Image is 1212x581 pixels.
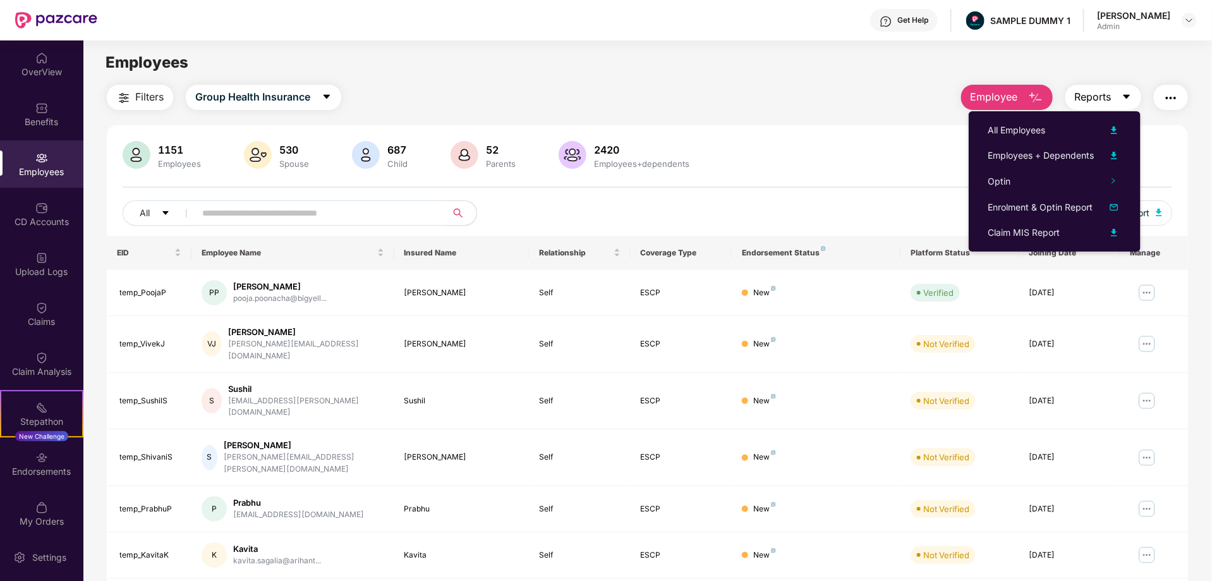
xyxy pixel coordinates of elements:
[233,543,321,555] div: Kavita
[1106,148,1122,163] img: svg+xml;base64,PHN2ZyB4bWxucz0iaHR0cDovL3d3dy53My5vcmcvMjAwMC9zdmciIHhtbG5zOnhsaW5rPSJodHRwOi8vd3...
[228,383,384,395] div: Sushil
[897,15,928,25] div: Get Help
[117,248,172,258] span: EID
[140,206,150,220] span: All
[277,159,312,169] div: Spouse
[445,208,470,218] span: search
[988,176,1010,187] span: Optin
[35,302,48,314] img: svg+xml;base64,PHN2ZyBpZD0iQ2xhaW0iIHhtbG5zPSJodHRwOi8vd3d3LnczLm9yZy8yMDAwL3N2ZyIgd2lkdGg9IjIwIi...
[119,395,181,407] div: temp_SushilS
[155,159,203,169] div: Employees
[1029,451,1110,463] div: [DATE]
[742,248,890,258] div: Endorsement Status
[771,502,776,507] img: svg+xml;base64,PHN2ZyB4bWxucz0iaHR0cDovL3d3dy53My5vcmcvMjAwMC9zdmciIHdpZHRoPSI4IiBoZWlnaHQ9IjgiIH...
[15,431,68,441] div: New Challenge
[1075,89,1112,105] span: Reports
[202,542,227,568] div: K
[771,450,776,455] img: svg+xml;base64,PHN2ZyB4bWxucz0iaHR0cDovL3d3dy53My5vcmcvMjAwMC9zdmciIHdpZHRoPSI4IiBoZWlnaHQ9IjgiIH...
[771,337,776,342] img: svg+xml;base64,PHN2ZyB4bWxucz0iaHR0cDovL3d3dy53My5vcmcvMjAwMC9zdmciIHdpZHRoPSI4IiBoZWlnaHQ9IjgiIH...
[35,252,48,264] img: svg+xml;base64,PHN2ZyBpZD0iVXBsb2FkX0xvZ3MiIGRhdGEtbmFtZT0iVXBsb2FkIExvZ3MiIHhtbG5zPSJodHRwOi8vd3...
[13,551,26,564] img: svg+xml;base64,PHN2ZyBpZD0iU2V0dGluZy0yMHgyMCIgeG1sbnM9Imh0dHA6Ly93d3cudzMub3JnLzIwMDAvc3ZnIiB3aW...
[631,236,732,270] th: Coverage Type
[880,15,892,28] img: svg+xml;base64,PHN2ZyBpZD0iSGVscC0zMngzMiIgeG1sbnM9Imh0dHA6Ly93d3cudzMub3JnLzIwMDAvc3ZnIiB3aWR0aD...
[1137,334,1157,354] img: manageButton
[483,144,518,156] div: 52
[233,555,321,567] div: kavita.sagalia@arihant...
[641,395,722,407] div: ESCP
[394,236,530,270] th: Insured Name
[1029,549,1110,561] div: [DATE]
[923,338,969,350] div: Not Verified
[1029,287,1110,299] div: [DATE]
[1137,391,1157,411] img: manageButton
[28,551,70,564] div: Settings
[35,501,48,514] img: svg+xml;base64,PHN2ZyBpZD0iTXlfT3JkZXJzIiBkYXRhLW5hbWU9Ik15IE9yZGVycyIgeG1sbnM9Imh0dHA6Ly93d3cudz...
[771,286,776,291] img: svg+xml;base64,PHN2ZyB4bWxucz0iaHR0cDovL3d3dy53My5vcmcvMjAwMC9zdmciIHdpZHRoPSI4IiBoZWlnaHQ9IjgiIH...
[277,144,312,156] div: 530
[1065,85,1141,110] button: Reportscaret-down
[1137,545,1157,565] img: manageButton
[529,236,630,270] th: Relationship
[404,503,519,515] div: Prabhu
[988,123,1045,137] div: All Employees
[923,394,969,407] div: Not Verified
[753,549,776,561] div: New
[123,200,200,226] button: Allcaret-down
[107,236,191,270] th: EID
[539,451,620,463] div: Self
[591,144,692,156] div: 2420
[119,549,181,561] div: temp_KavitaK
[445,200,477,226] button: search
[641,451,722,463] div: ESCP
[35,52,48,64] img: svg+xml;base64,PHN2ZyBpZD0iSG9tZSIgeG1sbnM9Imh0dHA6Ly93d3cudzMub3JnLzIwMDAvc3ZnIiB3aWR0aD0iMjAiIG...
[971,89,1018,105] span: Employee
[1137,448,1157,468] img: manageButton
[224,439,384,451] div: [PERSON_NAME]
[1029,395,1110,407] div: [DATE]
[202,445,217,470] div: S
[539,248,610,258] span: Relationship
[233,497,364,509] div: Prabhu
[988,226,1060,240] div: Claim MIS Report
[911,248,1009,258] div: Platform Status
[641,287,722,299] div: ESCP
[228,338,384,362] div: [PERSON_NAME][EMAIL_ADDRESS][DOMAIN_NAME]
[1122,92,1132,103] span: caret-down
[1137,499,1157,519] img: manageButton
[1156,209,1162,216] img: svg+xml;base64,PHN2ZyB4bWxucz0iaHR0cDovL3d3dy53My5vcmcvMjAwMC9zdmciIHhtbG5zOnhsaW5rPSJodHRwOi8vd3...
[233,509,364,521] div: [EMAIL_ADDRESS][DOMAIN_NAME]
[116,90,131,106] img: svg+xml;base64,PHN2ZyB4bWxucz0iaHR0cDovL3d3dy53My5vcmcvMjAwMC9zdmciIHdpZHRoPSIyNCIgaGVpZ2h0PSIyNC...
[923,286,954,299] div: Verified
[107,85,173,110] button: Filters
[15,12,97,28] img: New Pazcare Logo
[771,548,776,553] img: svg+xml;base64,PHN2ZyB4bWxucz0iaHR0cDovL3d3dy53My5vcmcvMjAwMC9zdmciIHdpZHRoPSI4IiBoZWlnaHQ9IjgiIH...
[591,159,692,169] div: Employees+dependents
[1106,123,1122,138] img: svg+xml;base64,PHN2ZyB4bWxucz0iaHR0cDovL3d3dy53My5vcmcvMjAwMC9zdmciIHhtbG5zOnhsaW5rPSJodHRwOi8vd3...
[404,451,519,463] div: [PERSON_NAME]
[35,152,48,164] img: svg+xml;base64,PHN2ZyBpZD0iRW1wbG95ZWVzIiB4bWxucz0iaHR0cDovL3d3dy53My5vcmcvMjAwMC9zdmciIHdpZHRoPS...
[1,415,82,428] div: Stepathon
[1029,338,1110,350] div: [DATE]
[1110,178,1117,184] span: right
[202,280,227,305] div: PP
[35,401,48,414] img: svg+xml;base64,PHN2ZyB4bWxucz0iaHR0cDovL3d3dy53My5vcmcvMjAwMC9zdmciIHdpZHRoPSIyMSIgaGVpZ2h0PSIyMC...
[385,144,410,156] div: 687
[233,281,327,293] div: [PERSON_NAME]
[404,395,519,407] div: Sushil
[771,394,776,399] img: svg+xml;base64,PHN2ZyB4bWxucz0iaHR0cDovL3d3dy53My5vcmcvMjAwMC9zdmciIHdpZHRoPSI4IiBoZWlnaHQ9IjgiIH...
[119,287,181,299] div: temp_PoojaP
[155,144,203,156] div: 1151
[404,549,519,561] div: Kavita
[483,159,518,169] div: Parents
[539,287,620,299] div: Self
[135,89,164,105] span: Filters
[451,141,478,169] img: svg+xml;base64,PHN2ZyB4bWxucz0iaHR0cDovL3d3dy53My5vcmcvMjAwMC9zdmciIHhtbG5zOnhsaW5rPSJodHRwOi8vd3...
[923,503,969,515] div: Not Verified
[404,287,519,299] div: [PERSON_NAME]
[202,388,222,413] div: S
[244,141,272,169] img: svg+xml;base64,PHN2ZyB4bWxucz0iaHR0cDovL3d3dy53My5vcmcvMjAwMC9zdmciIHhtbG5zOnhsaW5rPSJodHRwOi8vd3...
[322,92,332,103] span: caret-down
[35,102,48,114] img: svg+xml;base64,PHN2ZyBpZD0iQmVuZWZpdHMiIHhtbG5zPSJodHRwOi8vd3d3LnczLm9yZy8yMDAwL3N2ZyIgd2lkdGg9Ij...
[1163,90,1179,106] img: svg+xml;base64,PHN2ZyB4bWxucz0iaHR0cDovL3d3dy53My5vcmcvMjAwMC9zdmciIHdpZHRoPSIyNCIgaGVpZ2h0PSIyNC...
[228,395,384,419] div: [EMAIL_ADDRESS][PERSON_NAME][DOMAIN_NAME]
